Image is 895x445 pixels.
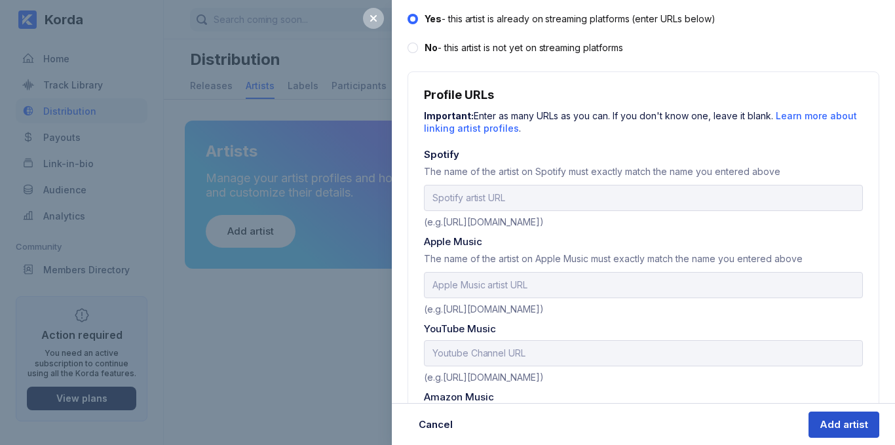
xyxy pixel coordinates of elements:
div: - this artist is not yet on streaming platforms [425,41,623,54]
div: Add artist [820,418,868,431]
div: - this artist is already on streaming platforms (enter URLs below) [425,12,715,26]
div: Amazon Music [424,391,863,403]
div: Spotify [424,148,863,161]
div: Apple Music [424,235,863,248]
div: Cancel [419,418,453,431]
div: (e.g.[URL][DOMAIN_NAME]) [424,211,863,227]
div: (e.g.[URL][DOMAIN_NAME]) [424,298,863,315]
button: Add artist [809,412,879,438]
span: No [425,42,438,53]
div: Profile URLs [424,88,863,102]
div: The name of the artist on Spotify must exactly match the name you entered above [424,166,863,185]
span: Learn more about linking artist profiles [424,110,857,134]
span: Yes [425,13,442,24]
input: Youtube Channel URL [424,340,863,366]
div: The name of the artist on Apple Music must exactly match the name you entered above [424,253,863,272]
div: Enter as many URLs as you can. If you don't know one, leave it blank. . [424,107,863,135]
b: Important: [424,110,474,121]
div: YouTube Music [424,322,863,335]
div: (e.g.[URL][DOMAIN_NAME]) [424,366,863,383]
input: Spotify artist URL [424,185,863,211]
button: Cancel [408,412,464,438]
input: Apple Music artist URL [424,272,863,298]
